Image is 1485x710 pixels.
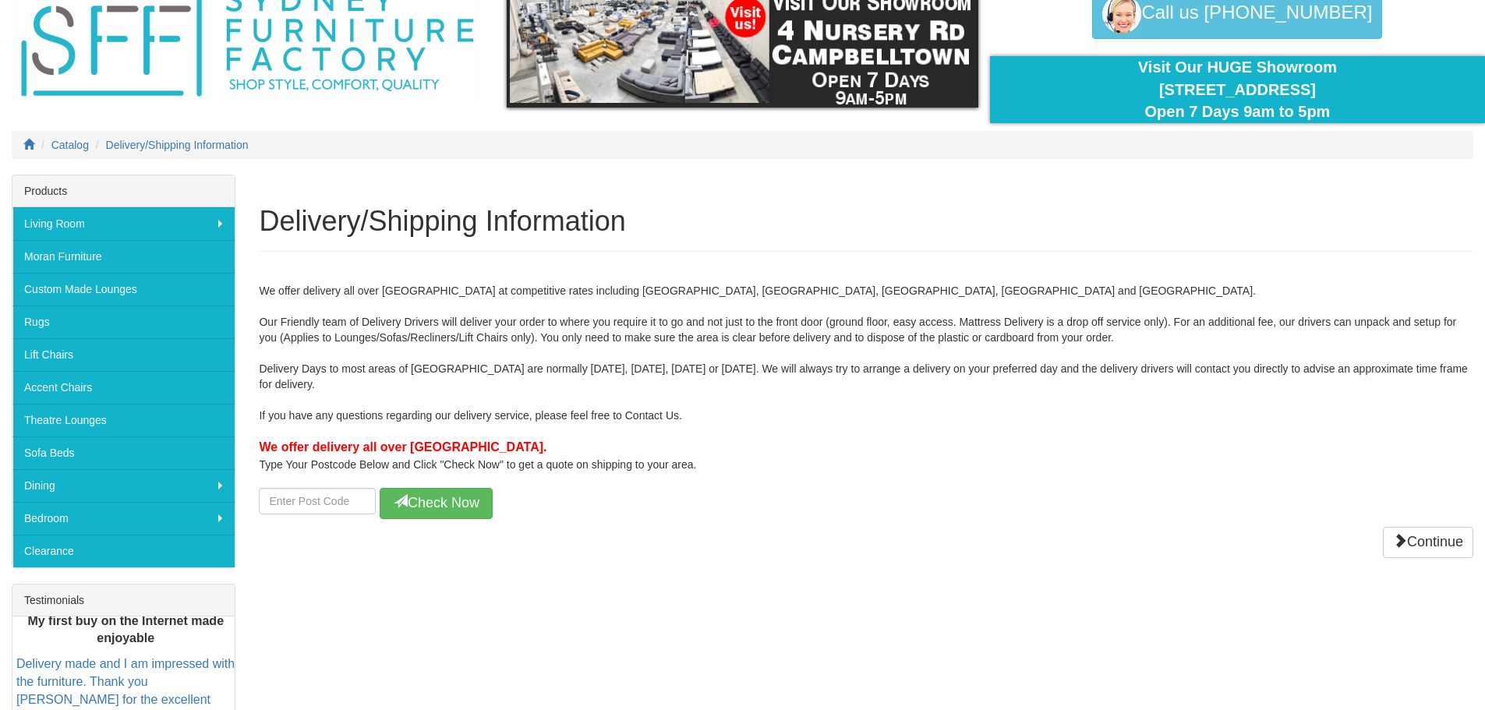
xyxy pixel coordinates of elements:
[259,206,1473,237] h1: Delivery/Shipping Information
[259,440,546,454] b: We offer delivery all over [GEOGRAPHIC_DATA].
[27,614,224,645] b: My first buy on the Internet made enjoyable
[259,488,376,514] input: Enter Postcode
[1002,56,1473,123] div: Visit Our HUGE Showroom [STREET_ADDRESS] Open 7 Days 9am to 5pm
[380,488,493,519] button: Check Now
[1383,527,1473,558] a: Continue
[12,404,235,436] a: Theatre Lounges
[12,273,235,306] a: Custom Made Lounges
[12,371,235,404] a: Accent Chairs
[12,240,235,273] a: Moran Furniture
[12,338,235,371] a: Lift Chairs
[12,306,235,338] a: Rugs
[12,502,235,535] a: Bedroom
[12,585,235,616] div: Testimonials
[259,267,1473,519] div: We offer delivery all over [GEOGRAPHIC_DATA] at competitive rates including [GEOGRAPHIC_DATA], [G...
[12,436,235,469] a: Sofa Beds
[106,139,249,151] a: Delivery/Shipping Information
[12,535,235,567] a: Clearance
[12,175,235,207] div: Products
[12,469,235,502] a: Dining
[51,139,89,151] a: Catalog
[12,207,235,240] a: Living Room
